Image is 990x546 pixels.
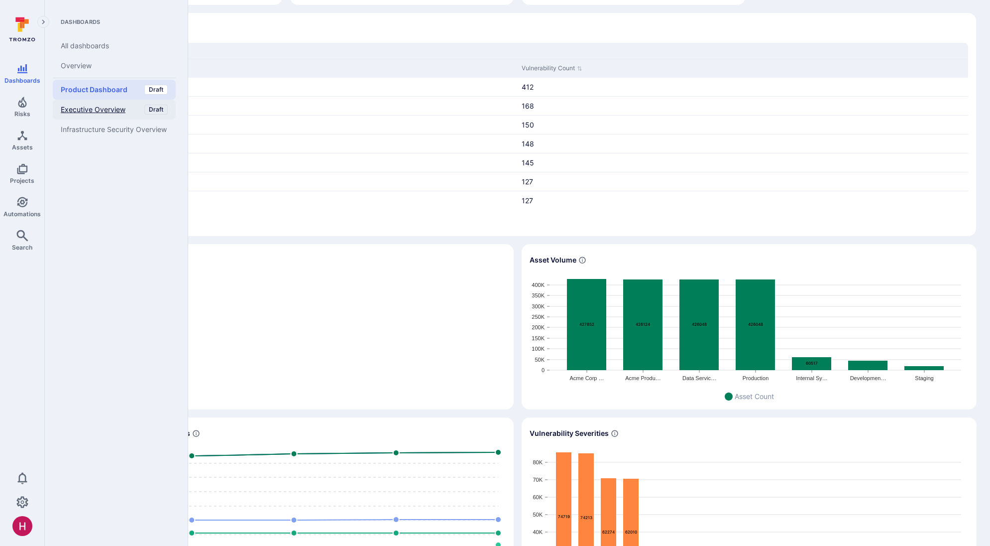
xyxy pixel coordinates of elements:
div: Cell for Vulnerability Count [518,191,969,210]
span: Dashboards [4,77,40,84]
span: Vulnerability Severities [530,428,609,438]
a: All dashboards [53,36,176,56]
text: 426048 [692,322,707,327]
text: 427852 [579,322,594,327]
text: 250K [532,314,545,320]
text: 80K [533,459,543,465]
text: 426048 [748,322,763,327]
span: Asset Volume [530,255,576,265]
div: Cell for Vulnerability Count [518,78,969,96]
text: 62010 [625,530,637,535]
div: Cell for Vulnerability Count [518,172,969,191]
div: Cell for Vulnerability Count [518,135,969,153]
text: Staging [915,375,933,381]
text: 300K [532,303,545,309]
span: Search [12,244,32,251]
div: Widget [59,244,514,409]
div: Harshil Parikh [12,516,32,536]
div: Cell for Vulnerability Count [518,116,969,134]
a: 148 [522,139,534,148]
text: Acme Corp … [569,375,604,381]
text: Developmen… [850,375,886,381]
a: 150 [522,121,534,129]
div: Cell for Asset Name [67,135,518,153]
span: Automations [3,210,41,218]
text: 70K [533,477,543,483]
text: 350K [532,292,545,298]
text: 50K [535,357,545,363]
a: 127 [522,196,533,205]
text: Acme Produ… [625,375,661,381]
div: Cell for Vulnerability Count [518,153,969,172]
div: Draft [144,85,168,95]
span: Infrastructure Security Overview [61,125,167,134]
a: Executive Overview [53,100,176,120]
a: 145 [522,158,534,167]
img: ACg8ocKzQzwPSwOZT_k9C736TfcBpCStqIZdMR9gXOhJgTaH9y_tsw=s96-c [12,516,32,536]
text: 62274 [602,530,615,535]
div: Cell for Asset Name [67,172,518,191]
a: Overview [53,56,176,76]
text: 400K [532,282,545,288]
span: Risks [14,110,30,118]
text: 200K [532,324,545,330]
text: 74213 [580,515,592,520]
div: Cell for Vulnerability Count [518,97,969,115]
div: Draft [144,105,168,115]
text: 40K [533,529,543,535]
div: Cell for Asset Name [67,116,518,134]
a: 168 [522,102,534,110]
a: Infrastructure Security Overview [53,120,176,139]
span: Dashboards [53,18,176,26]
text: 60K [533,494,543,500]
div: Cell for Asset Name [67,97,518,115]
div: Cell for Asset Name [67,153,518,172]
text: 0 [542,367,545,373]
text: 100K [532,346,545,352]
a: 412 [522,83,534,91]
div: Widget [522,244,977,409]
text: 50K [533,512,543,518]
text: 60517 [806,361,818,366]
text: Internal Sy… [796,375,828,381]
span: Executive Overview [61,105,125,114]
text: 74719 [558,514,570,519]
text: Data Servic… [682,375,716,381]
a: 127 [522,177,533,186]
div: Widget [59,13,976,236]
span: Product Dashboard [61,86,127,94]
div: Cell for Asset Name [67,78,518,96]
text: 150K [532,335,545,341]
text: 426124 [636,322,650,327]
span: Projects [10,177,34,184]
a: Product Dashboard [53,80,176,100]
button: Expand navigation menu [37,16,49,28]
span: Assets [12,143,33,151]
text: Production [743,375,769,381]
span: Asset Count [735,391,774,402]
i: Expand navigation menu [40,18,47,26]
div: Cell for Asset Name [67,191,518,210]
button: Sort by Vulnerability Count [522,63,582,74]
